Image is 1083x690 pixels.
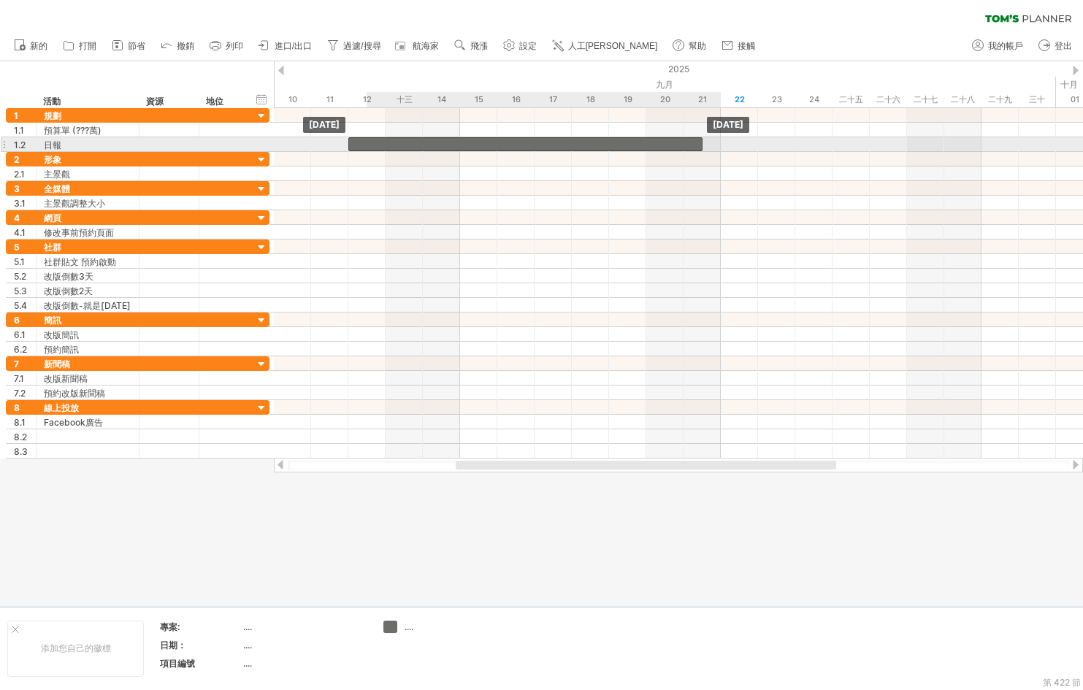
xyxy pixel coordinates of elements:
[721,92,758,107] div: 2025年9月22日星期一
[14,359,19,369] font: 7
[988,41,1023,51] font: 我的帳戶
[177,41,194,51] font: 撤銷
[43,96,61,107] font: 活動
[500,37,541,55] a: 設定
[14,446,28,457] font: 8.3
[44,198,105,209] font: 主景觀調整大小
[413,41,439,51] font: 航海家
[14,227,26,238] font: 4.1
[758,92,795,107] div: 2025年9月23日星期二
[572,92,609,107] div: 2025年9月18日星期四
[713,119,743,130] font: [DATE]
[206,96,223,107] font: 地位
[1060,79,1078,90] font: 十月
[59,37,101,55] a: 打開
[44,402,79,413] font: 線上投放
[44,329,79,340] font: 改版簡訊
[609,92,646,107] div: 2025年9月19日星期五
[951,94,975,104] font: 二十八
[44,300,131,311] font: 改版倒數-就是[DATE]
[243,658,252,669] font: ....
[128,41,145,51] font: 節省
[275,41,312,51] font: 進口/出口
[668,64,689,74] font: 2025
[981,92,1019,107] div: 2025年9月29日星期一
[1029,94,1045,104] font: 三十
[397,94,413,104] font: 十三
[44,285,93,296] font: 改版倒數2天
[772,94,782,104] font: 23
[44,139,61,150] font: 日報
[206,37,248,55] a: 列印
[14,139,26,150] font: 1.2
[833,92,870,107] div: 2025年9月25日，星期四
[41,643,111,653] font: 添加您自己的徽標
[735,94,745,104] font: 22
[914,94,938,104] font: 二十七
[944,92,981,107] div: 2025年9月28日星期日
[44,315,61,326] font: 簡訊
[988,94,1012,104] font: 二十九
[535,92,572,107] div: 2025年9月17日星期三
[1019,92,1056,107] div: 2025年9月30日星期二
[14,432,27,442] font: 8.2
[870,92,907,107] div: 2025年9月26日，星期五
[14,242,20,253] font: 5
[809,94,819,104] font: 24
[14,110,18,121] font: 1
[255,37,316,55] a: 進口/出口
[14,402,20,413] font: 8
[44,359,70,369] font: 新聞稿
[14,198,26,209] font: 3.1
[14,169,25,180] font: 2.1
[512,94,521,104] font: 16
[451,37,492,55] a: 飛漲
[44,110,61,121] font: 規劃
[44,373,88,384] font: 改版新聞稿
[14,315,20,326] font: 6
[44,271,93,282] font: 改版倒數3天
[160,640,186,651] font: 日期：
[460,92,497,107] div: 2025年9月15日星期一
[795,92,833,107] div: 2025年9月24日星期三
[44,256,116,267] font: 社群貼文 預約啟動
[423,92,460,107] div: 2025年9月14日星期日
[549,94,557,104] font: 17
[876,94,900,104] font: 二十六
[660,94,670,104] font: 20
[14,125,24,136] font: 1.1
[160,621,180,632] font: 專案:
[14,329,26,340] font: 6.1
[1055,41,1072,51] font: 登出
[738,41,755,51] font: 接觸
[363,94,372,104] font: 12
[405,621,413,632] font: ....
[14,388,26,399] font: 7.2
[226,41,243,51] font: 列印
[14,271,26,282] font: 5.2
[386,92,423,107] div: 2025年9月13日星期六
[108,37,150,55] a: 節省
[44,242,61,253] font: 社群
[624,94,632,104] font: 19
[14,154,20,165] font: 2
[14,417,26,428] font: 8.1
[288,94,297,104] font: 10
[44,344,79,355] font: 預約簡訊
[326,94,334,104] font: 11
[718,37,759,55] a: 接觸
[343,41,380,51] font: 過濾/搜尋
[470,41,488,51] font: 飛漲
[44,212,61,223] font: 網頁
[437,94,446,104] font: 14
[14,285,27,296] font: 5.3
[146,96,164,107] font: 資源
[274,92,311,107] div: 2025年9月10日星期三
[14,212,20,223] font: 4
[79,41,96,51] font: 打開
[311,92,348,107] div: 2025年9月11日，星期四
[44,183,70,194] font: 全媒體
[656,79,673,90] font: 九月
[548,37,662,55] a: 人工[PERSON_NAME]
[160,658,195,669] font: 項目編號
